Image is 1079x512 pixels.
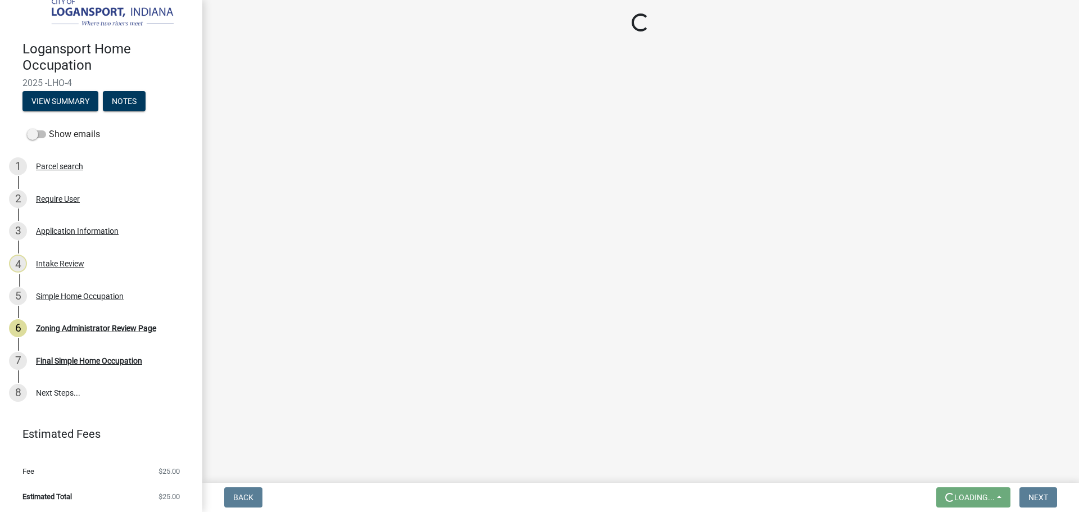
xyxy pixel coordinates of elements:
[954,493,995,502] span: Loading...
[22,468,34,475] span: Fee
[22,91,98,111] button: View Summary
[936,487,1010,508] button: Loading...
[22,493,72,500] span: Estimated Total
[103,98,146,107] wm-modal-confirm: Notes
[9,352,27,370] div: 7
[36,292,124,300] div: Simple Home Occupation
[36,195,80,203] div: Require User
[9,287,27,305] div: 5
[158,468,180,475] span: $25.00
[1019,487,1057,508] button: Next
[1028,493,1048,502] span: Next
[103,91,146,111] button: Notes
[9,384,27,402] div: 8
[158,493,180,500] span: $25.00
[9,157,27,175] div: 1
[22,78,180,88] span: 2025 -LHO-4
[36,162,83,170] div: Parcel search
[22,98,98,107] wm-modal-confirm: Summary
[22,41,193,74] h4: Logansport Home Occupation
[36,260,84,268] div: Intake Review
[9,190,27,208] div: 2
[27,128,100,141] label: Show emails
[233,493,253,502] span: Back
[9,222,27,240] div: 3
[36,357,142,365] div: Final Simple Home Occupation
[9,423,184,445] a: Estimated Fees
[224,487,262,508] button: Back
[9,319,27,337] div: 6
[36,227,119,235] div: Application Information
[9,255,27,273] div: 4
[36,324,156,332] div: Zoning Administrator Review Page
